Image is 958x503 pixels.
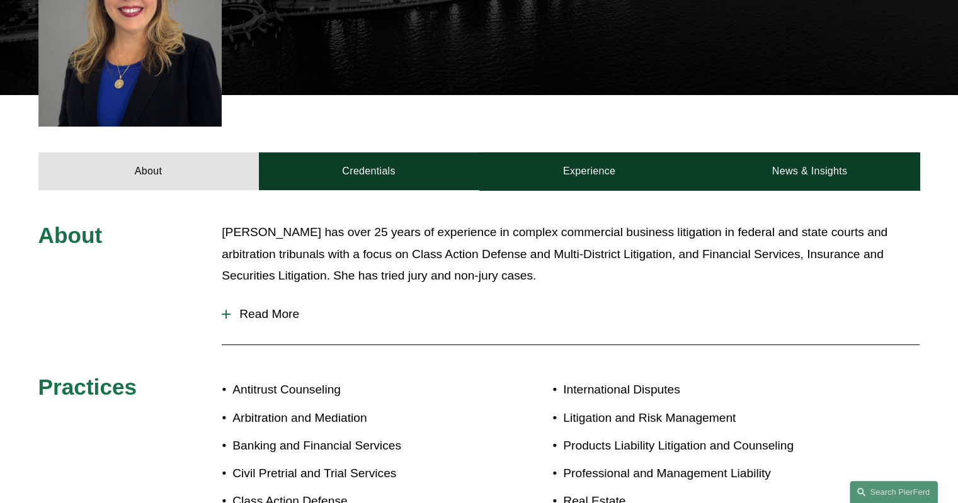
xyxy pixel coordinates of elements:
p: Arbitration and Mediation [232,407,479,429]
p: Products Liability Litigation and Counseling [563,435,847,457]
p: Civil Pretrial and Trial Services [232,463,479,485]
span: About [38,223,103,247]
p: Litigation and Risk Management [563,407,847,429]
a: Experience [479,152,700,190]
span: Read More [231,307,920,321]
a: Search this site [850,481,938,503]
a: Credentials [259,152,479,190]
p: Banking and Financial Services [232,435,479,457]
p: Professional and Management Liability [563,463,847,485]
button: Read More [222,298,920,331]
span: Practices [38,375,137,399]
a: News & Insights [699,152,920,190]
p: International Disputes [563,379,847,401]
a: About [38,152,259,190]
p: [PERSON_NAME] has over 25 years of experience in complex commercial business litigation in federa... [222,222,920,287]
p: Antitrust Counseling [232,379,479,401]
